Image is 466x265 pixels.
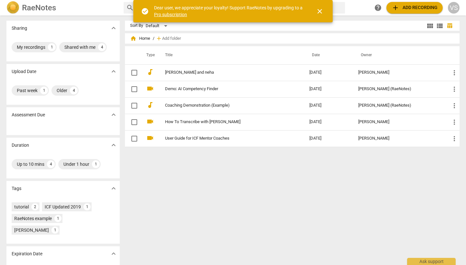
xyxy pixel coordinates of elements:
span: videocam [146,118,154,125]
a: Help [372,2,384,14]
th: Type [141,46,157,64]
div: 1 [83,203,91,210]
span: expand_more [110,141,117,149]
div: [PERSON_NAME] [358,136,440,141]
button: VS [448,2,460,14]
td: [DATE] [304,64,353,81]
span: videocam [146,85,154,92]
button: Upload [386,2,443,14]
div: Older [57,87,67,94]
button: Show more [109,23,118,33]
span: Add recording [392,4,438,12]
div: 1 [51,227,59,234]
span: Add folder [162,36,181,41]
span: expand_more [110,68,117,75]
span: / [153,36,154,41]
div: [PERSON_NAME] [14,227,49,233]
button: Show more [109,67,118,76]
th: Title [157,46,304,64]
a: Demo: AI Competency Finder [165,87,286,91]
span: view_list [436,22,444,30]
th: Date [304,46,353,64]
div: 4 [98,43,106,51]
span: expand_more [110,250,117,258]
span: audiotrack [146,68,154,76]
button: Table view [445,21,454,31]
p: Assessment Due [12,111,45,118]
div: Ask support [407,258,456,265]
div: Default [146,21,170,31]
span: audiotrack [146,101,154,109]
span: help [374,4,382,12]
span: more_vert [450,102,458,110]
span: expand_more [110,185,117,192]
div: [PERSON_NAME] [358,120,440,124]
span: check_circle [141,7,149,15]
p: Expiration Date [12,250,42,257]
a: User Guide for ICF Mentor Coaches [165,136,286,141]
button: Tile view [425,21,435,31]
img: Logo [6,1,19,14]
span: expand_more [110,24,117,32]
span: add [156,35,162,42]
span: view_module [426,22,434,30]
div: 1 [40,87,48,94]
button: Show more [109,110,118,120]
span: more_vert [450,85,458,93]
div: My recordings [17,44,45,50]
th: Owner [353,46,445,64]
span: expand_more [110,111,117,119]
span: more_vert [450,118,458,126]
button: Close [312,4,327,19]
div: 2 [31,203,39,210]
div: ICF Updated 2019 [45,204,81,210]
span: Home [130,35,150,42]
span: more_vert [450,135,458,143]
p: Sharing [12,25,27,32]
td: [DATE] [304,97,353,114]
td: [DATE] [304,114,353,130]
div: tutorial [14,204,29,210]
button: List view [435,21,445,31]
a: LogoRaeNotes [6,1,118,14]
div: 4 [70,87,78,94]
div: Under 1 hour [63,161,89,167]
p: Duration [12,142,29,149]
div: Shared with me [64,44,95,50]
button: Show more [109,249,118,259]
span: table_chart [447,23,453,29]
a: [PERSON_NAME] and neha [165,70,286,75]
button: Show more [109,140,118,150]
span: search [126,4,134,12]
td: [DATE] [304,130,353,147]
button: Show more [109,184,118,193]
div: [PERSON_NAME] (RaeNotes) [358,103,440,108]
div: Past week [17,87,38,94]
div: [PERSON_NAME] (RaeNotes) [358,87,440,91]
div: 4 [47,160,55,168]
div: Dear user, we appreciate your loyalty! Support RaeNotes by upgrading to a [154,5,304,18]
span: videocam [146,134,154,142]
span: close [316,7,324,15]
a: Pro subscription [154,12,187,17]
a: Coaching Demonstration (Example) [165,103,286,108]
div: 1 [92,160,100,168]
div: 1 [48,43,56,51]
p: Upload Date [12,68,36,75]
div: [PERSON_NAME] [358,70,440,75]
p: Tags [12,185,21,192]
div: RaeNotes example [14,215,52,222]
span: add [392,4,399,12]
div: 1 [54,215,61,222]
td: [DATE] [304,81,353,97]
span: more_vert [450,69,458,77]
div: Up to 10 mins [17,161,44,167]
h2: RaeNotes [22,3,56,12]
a: How To Transcribe with [PERSON_NAME] [165,120,286,124]
span: home [130,35,137,42]
div: Sort By [130,23,143,28]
